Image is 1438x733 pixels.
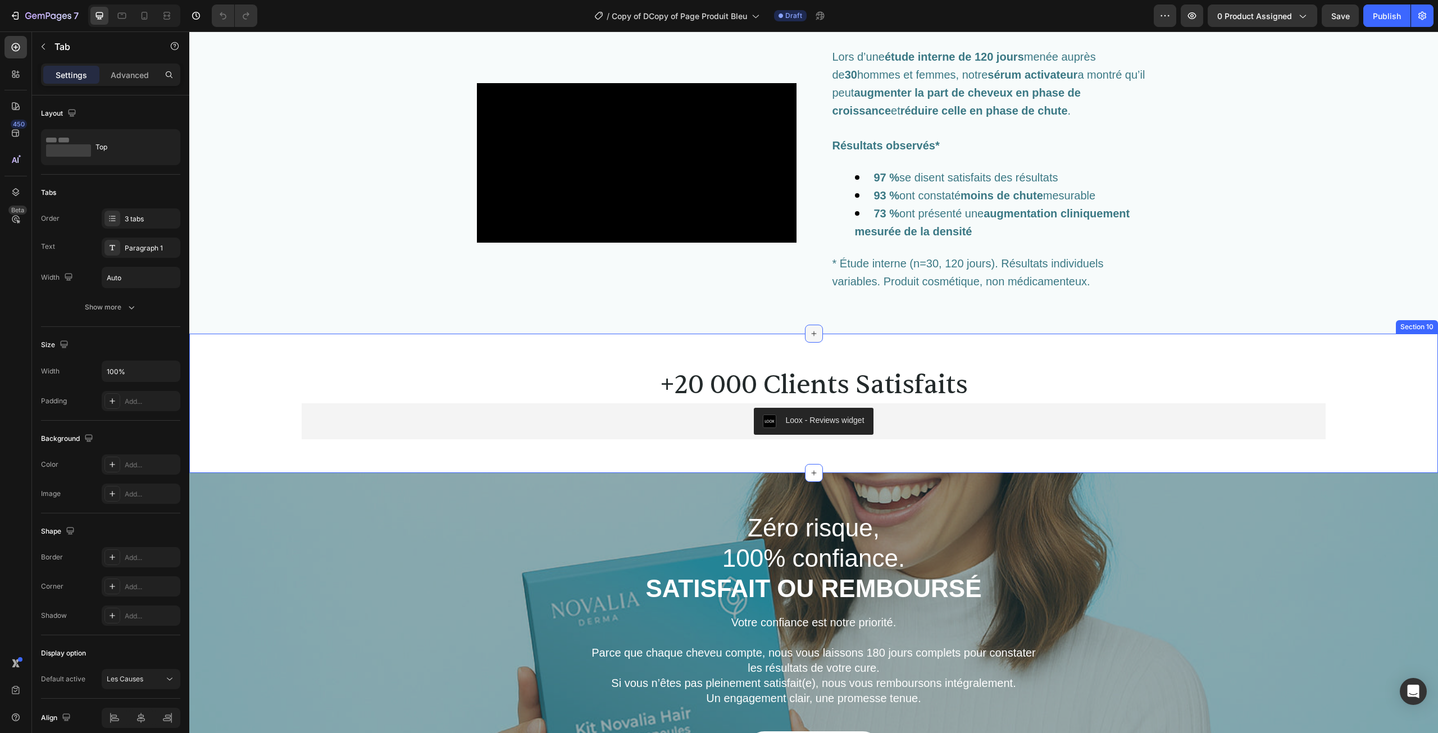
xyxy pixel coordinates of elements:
button: 7 [4,4,84,27]
input: Auto [102,361,180,381]
div: Section 10 [1209,290,1246,301]
span: Lors d’une menée auprès de hommes et femmes, notre a montré qu’il peut et . [643,19,959,85]
h2: +20 000 Clients Satisfaits [112,336,1136,372]
p: Parce que chaque cheveu compte, nous vous laissons 180 jours complets pour constater les résultat... [398,599,851,675]
strong: sérum activateur [798,37,888,49]
div: Undo/Redo [212,4,257,27]
p: Tab [54,40,150,53]
div: Add... [125,611,178,621]
button: Les Causes [102,669,180,689]
strong: moins de chute [771,158,854,170]
div: Layout [41,106,79,121]
button: Publish [1363,4,1410,27]
span: Draft [785,11,802,21]
img: loox.png [574,383,587,397]
div: Open Intercom Messenger [1400,678,1427,705]
div: Publish [1373,10,1401,22]
span: se disent satisfaits des résultats [685,140,869,152]
div: Size [41,338,71,353]
span: Save [1331,11,1350,21]
div: Add... [125,553,178,563]
span: / [607,10,609,22]
div: Text [41,242,55,252]
strong: 30 [656,37,668,49]
div: 3 tabs [125,214,178,224]
div: Padding [41,396,67,406]
div: Beta [8,206,27,215]
div: 450 [11,120,27,129]
div: Image [41,489,61,499]
strong: augmentation cliniquement mesurée de la densité [666,176,941,206]
div: Default active [41,674,85,684]
div: Tabs [41,188,56,198]
div: Background [41,431,95,447]
button: Show more [41,297,180,317]
div: Show more [85,302,137,313]
div: Shape [41,524,77,539]
div: Border [41,552,63,562]
div: Add... [125,489,178,499]
span: ont présenté une [666,176,941,206]
p: 7 [74,9,79,22]
div: Add... [125,397,178,407]
h2: Zéro risque, 100% confiance. [296,480,953,573]
div: Width [41,270,75,285]
strong: SATISFAIT OU REMBOURSÉ [456,543,792,571]
strong: Résultats observés* [643,108,750,120]
button: Save [1322,4,1359,27]
div: Add... [125,582,178,592]
strong: réduire celle en phase de chute [711,73,879,85]
button: Loox - Reviews widget [565,376,684,403]
div: Align [41,711,73,726]
div: Display option [41,648,86,658]
input: Auto [102,267,180,288]
p: Les Causes [107,674,143,684]
button: 0 product assigned [1208,4,1317,27]
video: Video [288,52,607,212]
p: Advanced [111,69,149,81]
p: Settings [56,69,87,81]
strong: augmenter la part de cheveux en phase de croissance [643,55,895,85]
strong: 93 % [685,158,711,170]
div: Paragraph 1 [125,243,178,253]
p: Votre confiance est notre priorité. [398,584,851,599]
div: Add... [125,460,178,470]
div: Top [95,134,164,160]
div: Shadow [41,611,67,621]
strong: 73 % [685,176,711,188]
iframe: Design area [189,31,1438,733]
strong: étude interne de 120 jours [695,19,835,31]
div: Order [41,213,60,224]
span: 0 product assigned [1217,10,1292,22]
div: Corner [41,581,63,591]
span: * Étude interne (n=30, 120 jours). Résultats individuels variables. Produit cosmétique, non médic... [643,226,918,256]
span: Copy of DCopy of Page Produit Bleu [612,10,747,22]
div: Loox - Reviews widget [596,383,675,395]
div: Color [41,459,58,470]
span: ont constaté mesurable [685,158,907,170]
strong: 97 % [685,140,711,152]
div: Width [41,366,60,376]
